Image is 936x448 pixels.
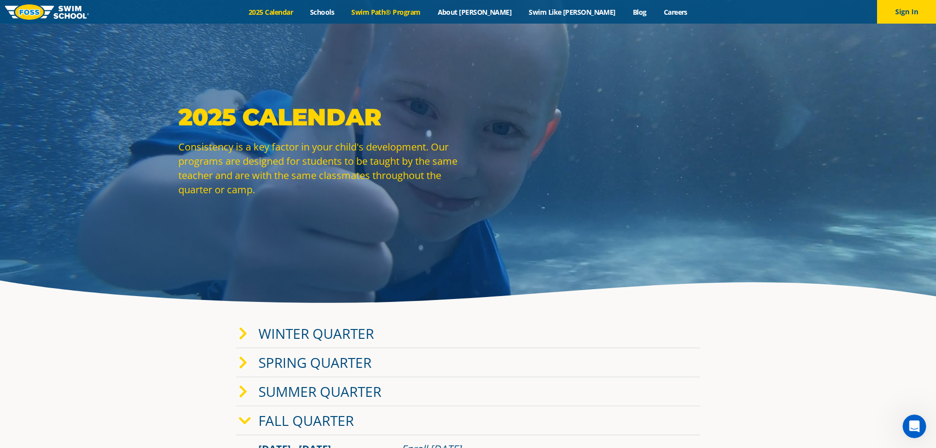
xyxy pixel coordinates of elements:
[258,353,371,372] a: Spring Quarter
[240,7,302,17] a: 2025 Calendar
[302,7,343,17] a: Schools
[624,7,655,17] a: Blog
[178,103,381,131] strong: 2025 Calendar
[655,7,696,17] a: Careers
[429,7,520,17] a: About [PERSON_NAME]
[5,4,89,20] img: FOSS Swim School Logo
[178,140,463,197] p: Consistency is a key factor in your child's development. Our programs are designed for students t...
[258,382,381,401] a: Summer Quarter
[903,415,926,438] iframe: Intercom live chat
[343,7,429,17] a: Swim Path® Program
[258,411,354,430] a: Fall Quarter
[258,324,374,343] a: Winter Quarter
[520,7,624,17] a: Swim Like [PERSON_NAME]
